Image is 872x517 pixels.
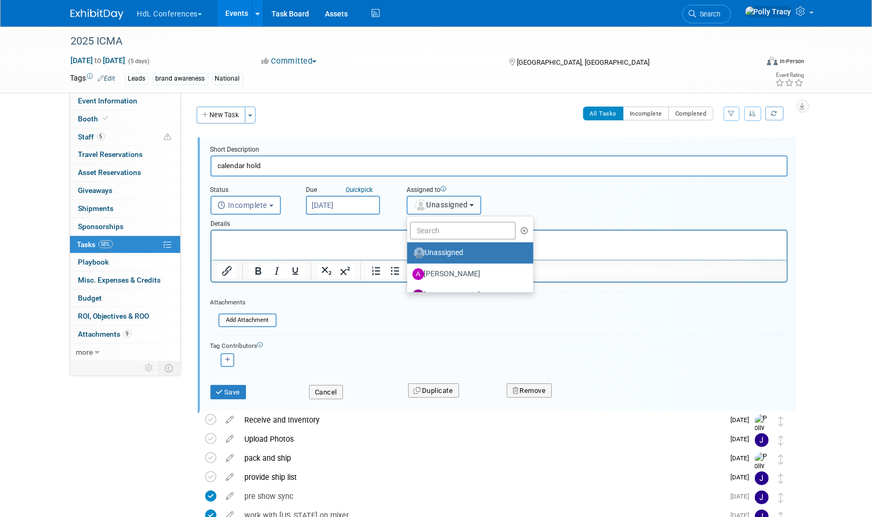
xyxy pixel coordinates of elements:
[210,145,788,155] div: Short Description
[731,416,755,424] span: [DATE]
[410,222,516,240] input: Search
[70,128,180,146] a: Staff5
[70,290,180,307] a: Budget
[779,435,784,445] i: Move task
[212,73,243,84] div: National
[164,133,172,142] span: Potential Scheduling Conflict -- at least one attendee is tagged in another overlapping event.
[336,264,354,278] button: Superscript
[412,266,523,283] label: [PERSON_NAME]
[682,5,731,23] a: Search
[414,200,468,209] span: Unassigned
[779,493,784,503] i: Move task
[78,150,143,159] span: Travel Reservations
[71,73,116,85] td: Tags
[755,452,771,480] img: Polly Tracy
[408,383,459,398] button: Duplicate
[99,240,113,248] span: 58%
[623,107,669,120] button: Incomplete
[779,57,804,65] div: In-Person
[70,271,180,289] a: Misc. Expenses & Credits
[507,383,552,398] button: Remove
[128,58,150,65] span: (5 days)
[286,264,304,278] button: Underline
[210,298,277,307] div: Attachments
[218,264,236,278] button: Insert/edit link
[67,32,742,51] div: 2025 ICMA
[517,58,649,66] span: [GEOGRAPHIC_DATA], [GEOGRAPHIC_DATA]
[70,110,180,128] a: Booth
[78,115,111,123] span: Booth
[78,133,105,141] span: Staff
[70,200,180,217] a: Shipments
[407,196,482,215] button: Unassigned
[412,290,424,301] img: B.jpg
[78,222,124,231] span: Sponsorships
[158,361,180,375] td: Toggle Event Tabs
[367,264,385,278] button: Numbered list
[71,56,126,65] span: [DATE] [DATE]
[70,236,180,253] a: Tasks58%
[97,133,105,141] span: 5
[240,430,725,448] div: Upload Photos
[70,218,180,235] a: Sponsorships
[218,201,268,209] span: Incomplete
[221,434,240,444] a: edit
[70,308,180,325] a: ROI, Objectives & ROO
[210,215,788,230] div: Details
[70,326,180,343] a: Attachments9
[210,155,788,176] input: Name of task or a short description
[71,9,124,20] img: ExhibitDay
[385,264,403,278] button: Bullet list
[76,348,93,356] span: more
[407,186,539,196] div: Assigned to
[755,433,769,447] img: Johnny Nguyen
[755,471,769,485] img: Johnny Nguyen
[240,449,725,467] div: pack and ship
[412,244,523,261] label: Unassigned
[70,253,180,271] a: Playbook
[78,97,138,105] span: Event Information
[70,164,180,181] a: Asset Reservations
[779,454,784,465] i: Move task
[93,56,103,65] span: to
[197,107,245,124] button: New Task
[125,73,149,84] div: Leads
[70,146,180,163] a: Travel Reservations
[221,472,240,482] a: edit
[306,196,380,215] input: Due Date
[731,454,755,462] span: [DATE]
[140,361,159,375] td: Personalize Event Tab Strip
[78,168,142,177] span: Asset Reservations
[779,474,784,484] i: Move task
[78,204,114,213] span: Shipments
[775,73,804,78] div: Event Rating
[221,453,240,463] a: edit
[240,411,725,429] div: Receive and Inventory
[697,10,721,18] span: Search
[317,264,335,278] button: Subscript
[755,414,771,442] img: Polly Tracy
[779,416,784,426] i: Move task
[346,186,362,194] i: Quick
[70,182,180,199] a: Giveaways
[70,92,180,110] a: Event Information
[78,312,149,320] span: ROI, Objectives & ROO
[731,474,755,481] span: [DATE]
[103,116,109,121] i: Booth reservation complete
[77,240,113,249] span: Tasks
[306,186,391,196] div: Due
[412,287,523,304] label: [PERSON_NAME]
[765,107,783,120] a: Refresh
[221,492,240,501] a: edit
[668,107,714,120] button: Completed
[745,6,792,17] img: Polly Tracy
[210,186,290,196] div: Status
[210,196,281,215] button: Incomplete
[210,385,246,400] button: Save
[78,330,131,338] span: Attachments
[124,330,131,338] span: 9
[221,415,240,425] a: edit
[731,493,755,500] span: [DATE]
[755,490,769,504] img: Johnny Nguyen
